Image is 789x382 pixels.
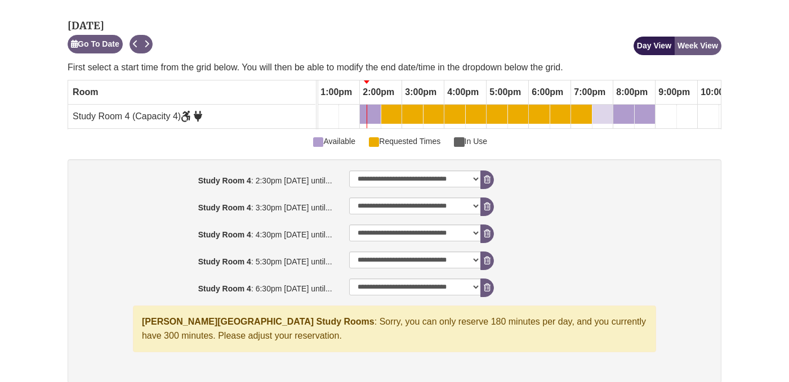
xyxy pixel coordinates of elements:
button: Previous [130,35,141,53]
a: 6:00pm Sunday, September 7, 2025 - Study Room 4 - Requested Times [529,105,550,124]
strong: Study Room 4 [198,284,251,293]
a: 4:30pm Sunday, September 7, 2025 - Study Room 4 - Available [466,105,486,124]
label: : 2:30pm [DATE] until... [70,170,341,187]
button: Next [141,35,153,53]
span: 1:00pm [318,83,355,102]
span: 6:00pm [529,83,566,102]
span: Room [73,87,98,97]
span: 8:00pm [613,83,650,102]
strong: Study Room 4 [198,203,251,212]
a: 2:00pm Sunday, September 7, 2025 - Study Room 4 - Available [360,105,381,124]
a: 3:30pm Sunday, September 7, 2025 - Study Room 4 - Available [424,105,444,124]
a: 7:00pm Sunday, September 7, 2025 - Study Room 4 - Available [571,105,592,124]
span: 2:00pm [360,83,397,102]
label: : 5:30pm [DATE] until... [70,251,341,268]
p: First select a start time from the grid below. You will then be able to modify the end date/time ... [68,61,721,74]
button: Go To Date [68,35,123,53]
span: In Use [454,135,487,147]
label: : 6:30pm [DATE] until... [70,278,341,295]
span: 9:00pm [656,83,693,102]
label: : 3:30pm [DATE] until... [70,197,341,214]
h2: [DATE] [68,20,153,32]
strong: Study Room 4 [198,176,251,185]
span: Study Room 4 (Capacity 4) [73,111,202,121]
a: 6:30pm Sunday, September 7, 2025 - Study Room 4 - Available [550,105,570,124]
a: 7:30pm Sunday, September 7, 2025 - Study Room 4 - Available [592,105,613,124]
span: 3:00pm [402,83,439,102]
strong: Study Room 4 [198,230,251,239]
button: Week View [674,37,721,55]
a: 5:00pm Sunday, September 7, 2025 - Study Room 4 - Available [487,105,507,124]
button: Day View [634,37,675,55]
span: Available [313,135,355,147]
span: 7:00pm [571,83,608,102]
a: 8:00pm Sunday, September 7, 2025 - Study Room 4 - Available [613,105,634,124]
span: 4:00pm [444,83,482,102]
span: 10:00pm [698,83,740,102]
strong: [PERSON_NAME][GEOGRAPHIC_DATA] Study Rooms [142,317,375,326]
label: : 4:30pm [DATE] until... [70,224,341,241]
a: 2:30pm Sunday, September 7, 2025 - Study Room 4 - Requested Times [381,105,402,124]
a: 3:00pm Sunday, September 7, 2025 - Study Room 4 - Available [402,105,423,124]
a: 4:00pm Sunday, September 7, 2025 - Study Room 4 - Available [444,105,465,124]
span: Requested Times [369,135,440,147]
strong: Study Room 4 [198,257,251,266]
a: 5:30pm Sunday, September 7, 2025 - Study Room 4 - Available [508,105,528,124]
span: 5:00pm [487,83,524,102]
a: 8:30pm Sunday, September 7, 2025 - Study Room 4 - Available [635,105,655,124]
div: : Sorry, you can only reserve 180 minutes per day, and you currently have 300 minutes. Please adj... [133,305,656,352]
